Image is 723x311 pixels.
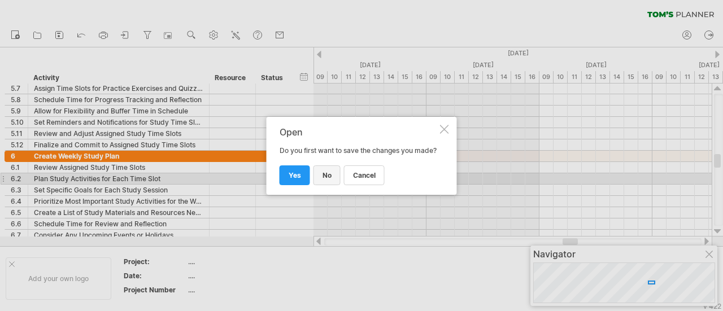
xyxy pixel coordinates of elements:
span: cancel [353,171,376,179]
a: yes [280,165,310,185]
div: Do you first want to save the changes you made? [280,127,438,185]
div: Open [280,127,438,137]
a: no [313,165,341,185]
a: cancel [344,165,385,185]
span: no [323,171,332,179]
span: yes [289,171,301,179]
